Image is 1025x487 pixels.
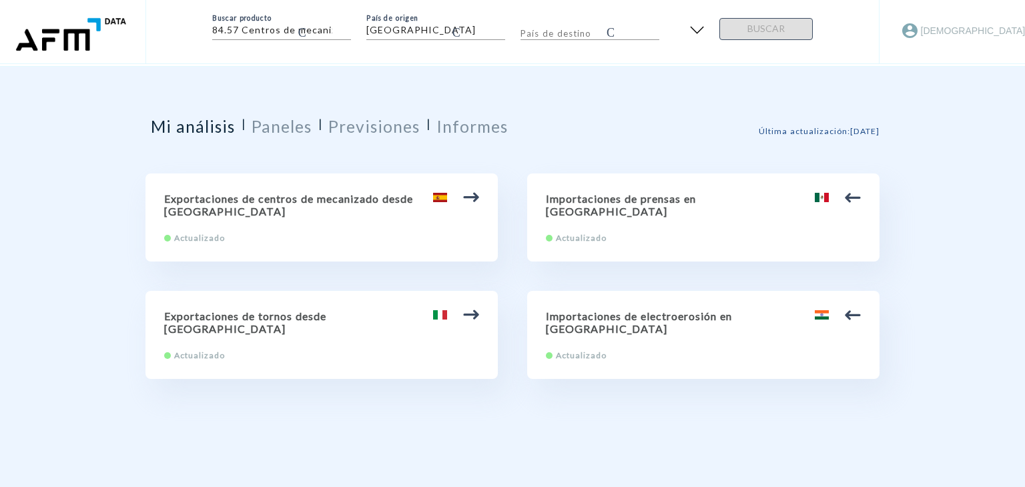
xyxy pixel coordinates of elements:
[646,19,659,41] button: entrada clara
[546,192,696,217] font: Importaciones de prensas en [GEOGRAPHIC_DATA]
[845,189,861,205] img: arrow.svg
[759,126,847,136] font: Última actualización
[463,307,479,323] img: arrow.svg
[847,126,850,136] font: :
[164,310,326,335] font: Exportaciones de tornos desde [GEOGRAPHIC_DATA]
[11,16,129,53] img: enantio
[436,117,508,136] font: Informes
[845,307,861,323] img: arrow.svg
[902,23,918,38] img: Icono de cuenta
[242,117,246,131] font: |
[686,20,708,40] img: filtro abierto
[174,350,225,360] font: Actualizado
[556,233,607,243] font: Actualizado
[463,189,479,205] img: arrow.svg
[366,13,418,22] font: País de origen
[252,117,312,136] font: Paneles
[426,117,431,131] font: |
[546,310,732,335] font: Importaciones de electroerosión en [GEOGRAPHIC_DATA]
[318,117,323,131] font: |
[212,13,272,22] font: Buscar producto
[850,126,880,136] font: [DATE]
[298,25,390,37] font: Cancelar
[151,117,235,136] font: Mi análisis
[607,25,699,37] font: Cancelar
[338,19,351,41] button: entrada clara
[328,117,420,136] font: Previsiones
[164,192,413,217] font: Exportaciones de centros de mecanizado desde [GEOGRAPHIC_DATA]
[174,233,225,243] font: Actualizado
[492,19,505,41] button: entrada clara
[452,25,545,37] font: Cancelar
[556,350,607,360] font: Actualizado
